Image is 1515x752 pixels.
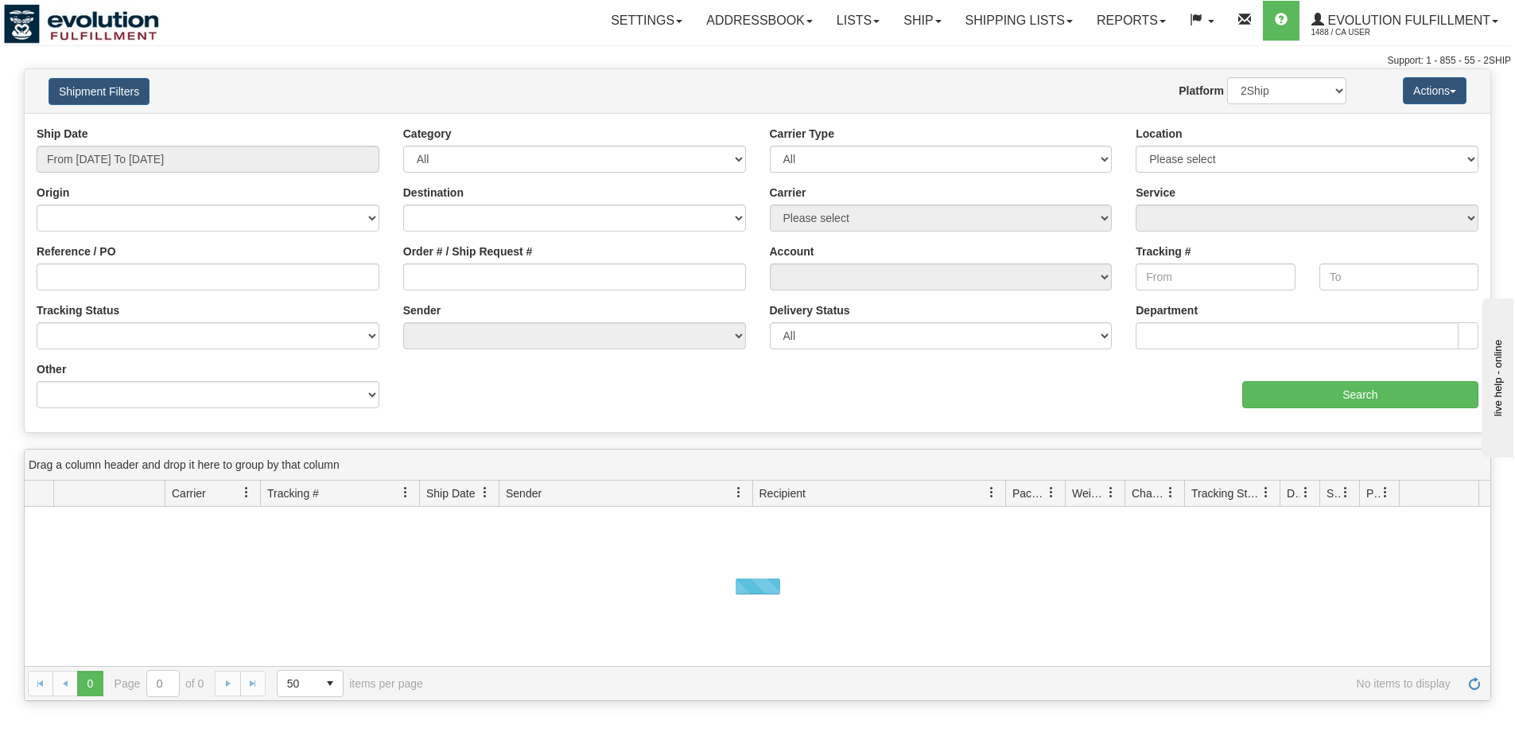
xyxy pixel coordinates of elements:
input: From [1136,263,1295,290]
div: grid grouping header [25,450,1490,481]
a: Refresh [1462,671,1487,696]
label: Tracking # [1136,244,1191,259]
label: Destination [403,185,464,201]
label: Reference / PO [37,244,116,259]
span: Charge [1132,485,1165,501]
span: Tracking Status [1191,485,1261,501]
a: Tracking # filter column settings [392,479,419,506]
label: Other [37,361,66,377]
span: Page of 0 [115,670,204,697]
span: No items to display [445,677,1451,690]
span: Pickup Status [1366,485,1380,501]
span: Page 0 [77,671,103,696]
span: select [317,671,343,696]
label: Carrier [770,185,806,201]
button: Shipment Filters [49,78,150,105]
a: Delivery Status filter column settings [1292,479,1319,506]
a: Pickup Status filter column settings [1372,479,1399,506]
input: To [1319,263,1478,290]
a: Tracking Status filter column settings [1253,479,1280,506]
a: Recipient filter column settings [978,479,1005,506]
a: Shipping lists [954,1,1085,41]
span: Page sizes drop down [277,670,344,697]
a: Sender filter column settings [725,479,752,506]
label: Category [403,126,452,142]
label: Location [1136,126,1182,142]
label: Tracking Status [37,302,119,318]
span: Shipment Issues [1327,485,1340,501]
div: Support: 1 - 855 - 55 - 2SHIP [4,54,1511,68]
label: Service [1136,185,1175,201]
a: Lists [825,1,892,41]
span: 50 [287,676,308,692]
label: Department [1136,302,1198,318]
img: logo1488.jpg [4,4,159,44]
label: Account [770,244,814,259]
a: Settings [599,1,694,41]
a: Weight filter column settings [1097,479,1125,506]
label: Delivery Status [770,302,850,318]
span: Packages [1012,485,1046,501]
a: Reports [1085,1,1178,41]
a: Ship [892,1,953,41]
span: Sender [506,485,542,501]
span: Evolution Fulfillment [1324,14,1490,27]
label: Order # / Ship Request # [403,244,533,259]
a: Shipment Issues filter column settings [1332,479,1359,506]
span: Weight [1072,485,1105,501]
button: Actions [1403,77,1466,104]
div: live help - online [12,14,147,25]
label: Origin [37,185,69,201]
label: Carrier Type [770,126,834,142]
span: Carrier [172,485,206,501]
label: Sender [403,302,441,318]
iframe: chat widget [1478,294,1513,457]
input: Search [1242,381,1478,408]
label: Ship Date [37,126,88,142]
a: Carrier filter column settings [233,479,260,506]
a: Ship Date filter column settings [472,479,499,506]
a: Charge filter column settings [1157,479,1184,506]
span: items per page [277,670,423,697]
a: Packages filter column settings [1038,479,1065,506]
label: Platform [1179,83,1224,99]
span: 1488 / CA User [1311,25,1431,41]
span: Recipient [759,485,806,501]
span: Delivery Status [1287,485,1300,501]
span: Tracking # [267,485,319,501]
a: Addressbook [694,1,825,41]
span: Ship Date [426,485,475,501]
a: Evolution Fulfillment 1488 / CA User [1299,1,1510,41]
